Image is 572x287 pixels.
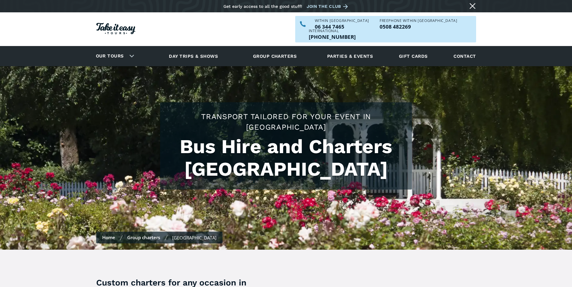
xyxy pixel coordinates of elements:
[89,48,139,64] div: Our tours
[172,235,216,241] div: [GEOGRAPHIC_DATA]
[315,24,369,29] p: 06 344 7465
[309,34,356,39] a: Call us outside of NZ on +6463447465
[102,234,115,240] a: Home
[223,4,302,9] div: Get early access to all the good stuff!
[468,1,477,11] a: Close message
[450,48,479,64] a: Contact
[380,24,457,29] p: 0508 482269
[166,111,406,132] h2: Transport tailored for your event in [GEOGRAPHIC_DATA]
[315,24,369,29] a: Call us within NZ on 063447465
[309,34,356,39] p: [PHONE_NUMBER]
[307,3,350,10] a: Join the club
[161,48,226,64] a: Day trips & shows
[309,29,356,33] div: International
[91,49,128,63] a: Our tours
[166,135,406,181] h1: Bus Hire and Charters [GEOGRAPHIC_DATA]
[324,48,376,64] a: Parties & events
[396,48,431,64] a: Gift cards
[127,234,160,240] a: Group charters
[96,23,135,34] img: Take it easy Tours logo
[245,48,304,64] a: Group charters
[315,19,369,23] div: WITHIN [GEOGRAPHIC_DATA]
[380,24,457,29] a: Call us freephone within NZ on 0508482269
[96,20,135,39] a: Homepage
[380,19,457,23] div: Freephone WITHIN [GEOGRAPHIC_DATA]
